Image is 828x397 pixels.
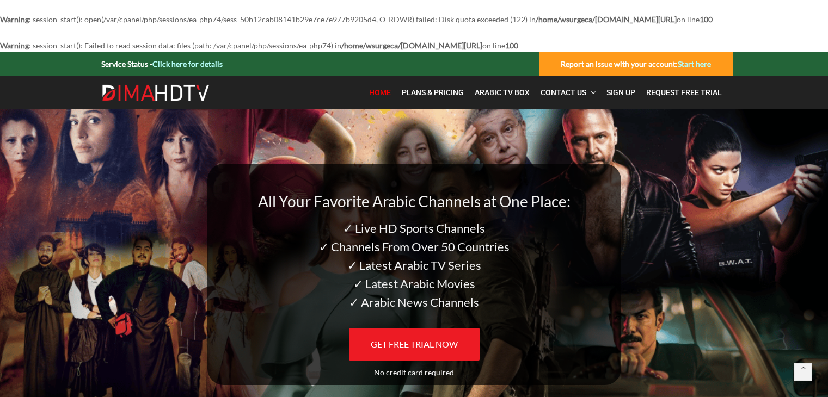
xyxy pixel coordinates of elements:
span: Arabic TV Box [475,88,530,97]
a: Sign Up [601,82,641,104]
span: Sign Up [606,88,635,97]
span: ✓ Channels From Over 50 Countries [319,239,510,254]
img: Dima HDTV [101,84,210,102]
a: Home [364,82,396,104]
a: Arabic TV Box [469,82,535,104]
b: /home/wsurgeca/[DOMAIN_NAME][URL] [536,15,677,24]
span: Home [369,88,391,97]
span: GET FREE TRIAL NOW [371,339,458,349]
strong: Report an issue with your account: [561,59,711,69]
a: Start here [678,59,711,69]
b: 100 [700,15,713,24]
span: All Your Favorite Arabic Channels at One Place: [258,192,571,210]
b: 100 [505,41,518,50]
span: Contact Us [541,88,586,97]
span: ✓ Latest Arabic TV Series [347,258,481,272]
span: ✓ Latest Arabic Movies [353,276,475,291]
a: Click here for details [152,59,223,69]
strong: Service Status - [101,59,223,69]
span: Plans & Pricing [402,88,464,97]
a: Request Free Trial [641,82,727,104]
a: Back to top [794,363,812,381]
span: No credit card required [374,368,454,377]
a: Plans & Pricing [396,82,469,104]
a: Contact Us [535,82,601,104]
a: GET FREE TRIAL NOW [349,328,480,361]
span: ✓ Live HD Sports Channels [343,221,485,235]
b: /home/wsurgeca/[DOMAIN_NAME][URL] [341,41,482,50]
span: Request Free Trial [646,88,722,97]
span: ✓ Arabic News Channels [349,295,479,309]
